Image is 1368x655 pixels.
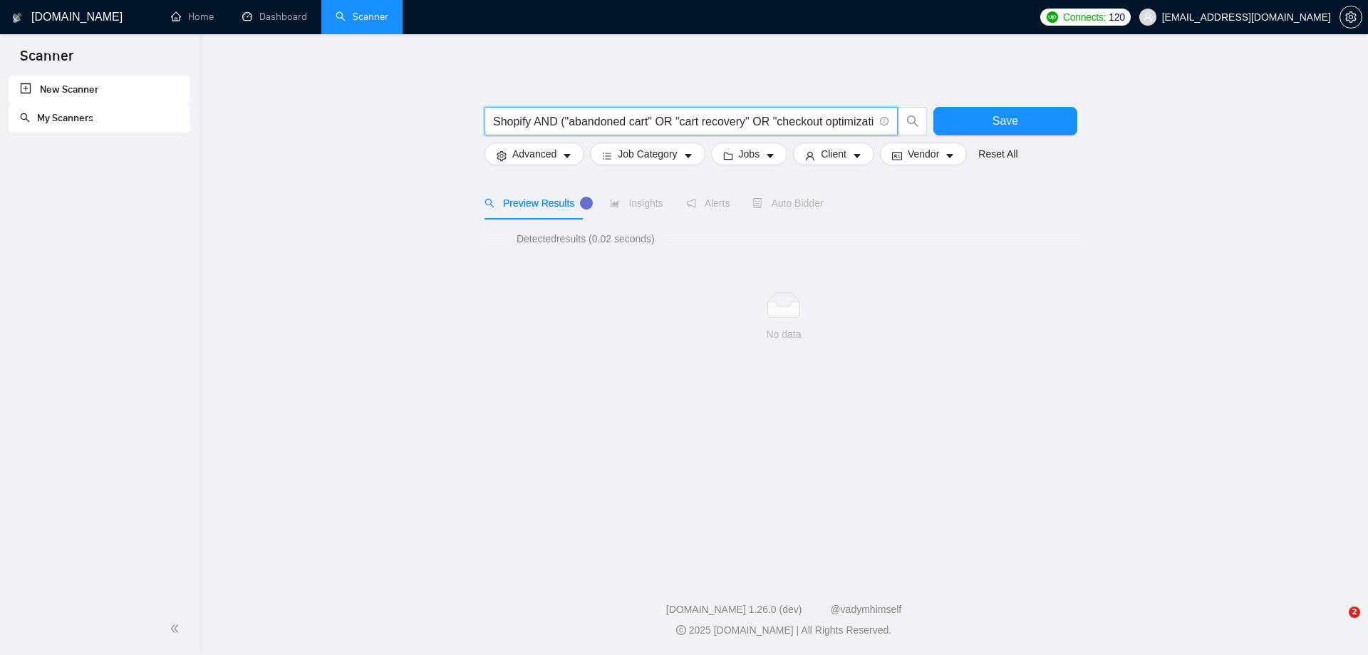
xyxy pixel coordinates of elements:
span: robot [752,198,762,208]
span: 120 [1109,9,1124,25]
span: Preview Results [484,197,587,209]
button: Save [933,107,1077,135]
span: caret-down [765,150,775,161]
img: logo [12,6,22,29]
span: Save [993,112,1018,130]
span: Vendor [908,146,939,162]
button: barsJob Categorycaret-down [590,143,705,165]
span: Jobs [739,146,760,162]
span: search [899,115,926,128]
span: caret-down [562,150,572,161]
span: user [1143,12,1153,22]
span: setting [1340,11,1362,23]
span: Client [821,146,846,162]
span: setting [497,150,507,161]
span: user [805,150,815,161]
span: Advanced [512,146,556,162]
span: caret-down [852,150,862,161]
a: searchScanner [336,11,388,23]
span: 2 [1349,607,1360,618]
button: search [898,107,927,135]
button: userClientcaret-down [793,143,874,165]
span: Insights [610,197,663,209]
a: New Scanner [20,76,179,104]
span: info-circle [880,117,889,126]
div: Tooltip anchor [580,197,593,210]
div: No data [496,326,1072,342]
span: caret-down [683,150,693,161]
iframe: Intercom live chat [1320,607,1354,641]
span: bars [602,150,612,161]
li: My Scanners [9,104,190,133]
button: setting [1339,6,1362,29]
span: Auto Bidder [752,197,823,209]
a: homeHome [171,11,214,23]
span: folder [723,150,733,161]
a: searchMy Scanners [20,112,93,124]
img: upwork-logo.png [1047,11,1058,23]
span: Detected results (0.02 seconds) [507,231,665,247]
button: folderJobscaret-down [711,143,788,165]
li: New Scanner [9,76,190,104]
span: area-chart [610,198,620,208]
a: [DOMAIN_NAME] 1.26.0 (dev) [666,604,802,615]
span: notification [686,198,696,208]
a: setting [1339,11,1362,23]
a: dashboardDashboard [242,11,307,23]
span: caret-down [945,150,955,161]
div: 2025 [DOMAIN_NAME] | All Rights Reserved. [211,623,1357,638]
span: Alerts [686,197,730,209]
button: settingAdvancedcaret-down [484,143,584,165]
span: double-left [170,622,184,636]
span: copyright [676,625,686,635]
span: Scanner [9,46,85,76]
span: idcard [892,150,902,161]
a: Reset All [978,146,1017,162]
span: Connects: [1063,9,1106,25]
input: Search Freelance Jobs... [493,113,874,130]
button: idcardVendorcaret-down [880,143,967,165]
span: search [484,198,494,208]
span: Job Category [618,146,677,162]
a: @vadymhimself [830,604,901,615]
